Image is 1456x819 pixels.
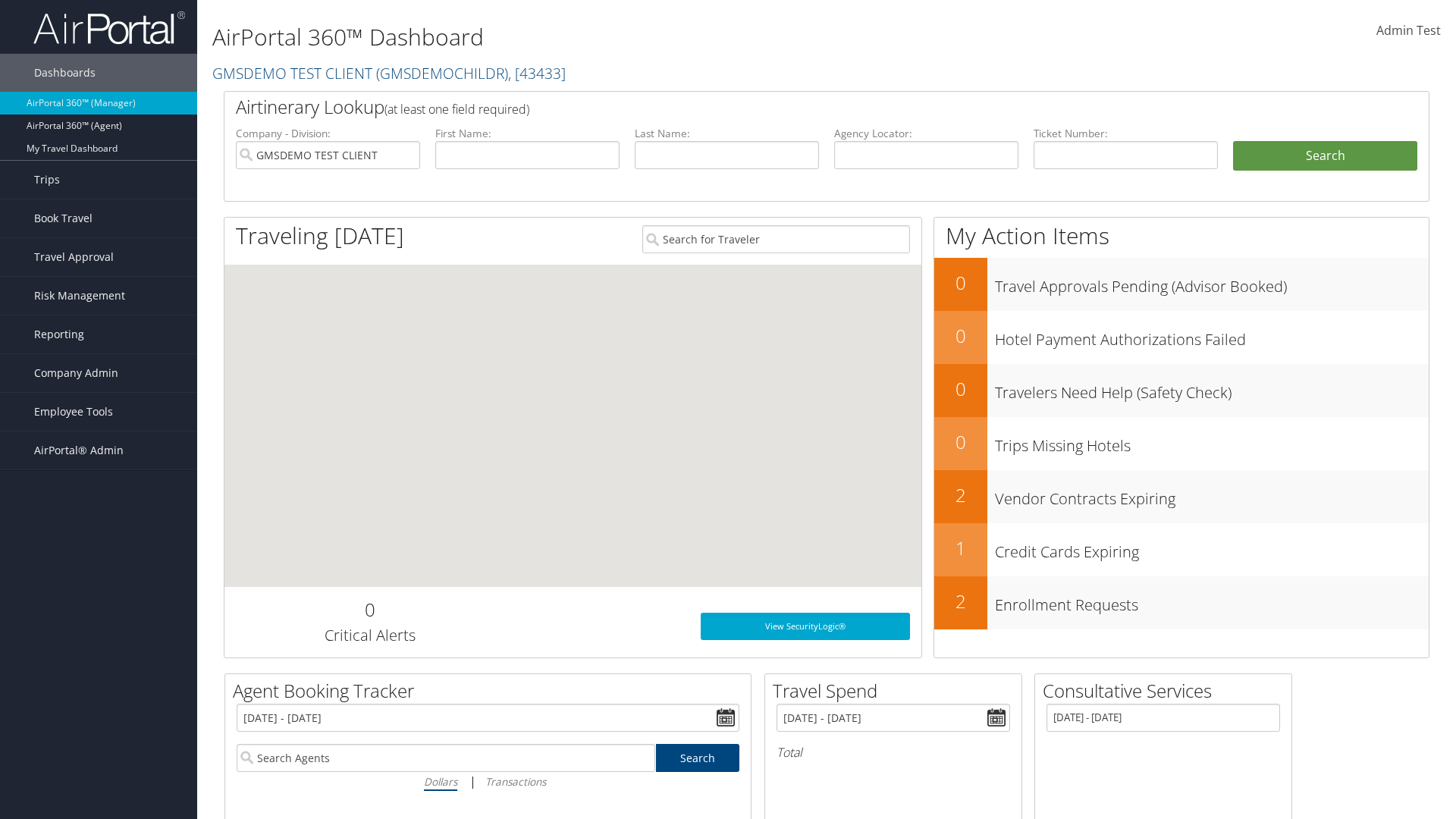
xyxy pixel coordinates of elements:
img: airportal-logo.png [33,10,185,45]
h3: Travelers Need Help (Safety Check) [995,375,1429,403]
span: Book Travel [34,199,93,237]
a: GMSDEMO TEST CLIENT [212,63,566,83]
span: (at least one field required) [384,101,529,118]
button: Search [1233,141,1417,171]
h2: 0 [236,597,504,623]
h6: Total [777,744,1010,761]
a: View SecurityLogic® [701,613,910,640]
a: 0Travel Approvals Pending (Advisor Booked) [934,258,1429,311]
h3: Travel Approvals Pending (Advisor Booked) [995,268,1429,297]
label: Last Name: [635,126,819,141]
span: Company Admin [34,354,118,392]
span: Risk Management [34,277,125,315]
span: Travel Approval [34,238,114,276]
h1: Traveling [DATE] [236,220,404,252]
a: 0Hotel Payment Authorizations Failed [934,311,1429,364]
h3: Enrollment Requests [995,587,1429,616]
h2: Agent Booking Tracker [233,678,751,704]
a: 2Vendor Contracts Expiring [934,470,1429,523]
h2: Consultative Services [1043,678,1291,704]
input: Search for Traveler [642,225,910,253]
a: 0Trips Missing Hotels [934,417,1429,470]
h1: My Action Items [934,220,1429,252]
h2: 2 [934,482,987,508]
h2: 0 [934,429,987,455]
h3: Hotel Payment Authorizations Failed [995,322,1429,350]
h2: 0 [934,376,987,402]
span: Trips [34,161,60,199]
a: 1Credit Cards Expiring [934,523,1429,576]
span: Admin Test [1376,22,1441,39]
i: Transactions [485,774,546,789]
div: | [237,772,739,791]
span: AirPortal® Admin [34,431,124,469]
h3: Credit Cards Expiring [995,534,1429,563]
label: Agency Locator: [834,126,1018,141]
i: Dollars [424,774,457,789]
a: 2Enrollment Requests [934,576,1429,629]
h3: Critical Alerts [236,625,504,646]
h3: Vendor Contracts Expiring [995,481,1429,510]
a: Admin Test [1376,8,1441,55]
span: , [ 43433 ] [508,63,566,83]
h2: 0 [934,270,987,296]
span: ( GMSDEMOCHILDR ) [376,63,508,83]
h1: AirPortal 360™ Dashboard [212,21,1031,53]
h2: 0 [934,323,987,349]
span: Reporting [34,315,84,353]
span: Dashboards [34,54,96,92]
a: 0Travelers Need Help (Safety Check) [934,364,1429,417]
h2: 2 [934,588,987,614]
h2: Airtinerary Lookup [236,94,1317,120]
h2: 1 [934,535,987,561]
label: Company - Division: [236,126,420,141]
label: Ticket Number: [1034,126,1218,141]
span: Employee Tools [34,393,113,431]
input: Search Agents [237,744,655,772]
h3: Trips Missing Hotels [995,428,1429,457]
label: First Name: [435,126,620,141]
a: Search [656,744,740,772]
h2: Travel Spend [773,678,1021,704]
